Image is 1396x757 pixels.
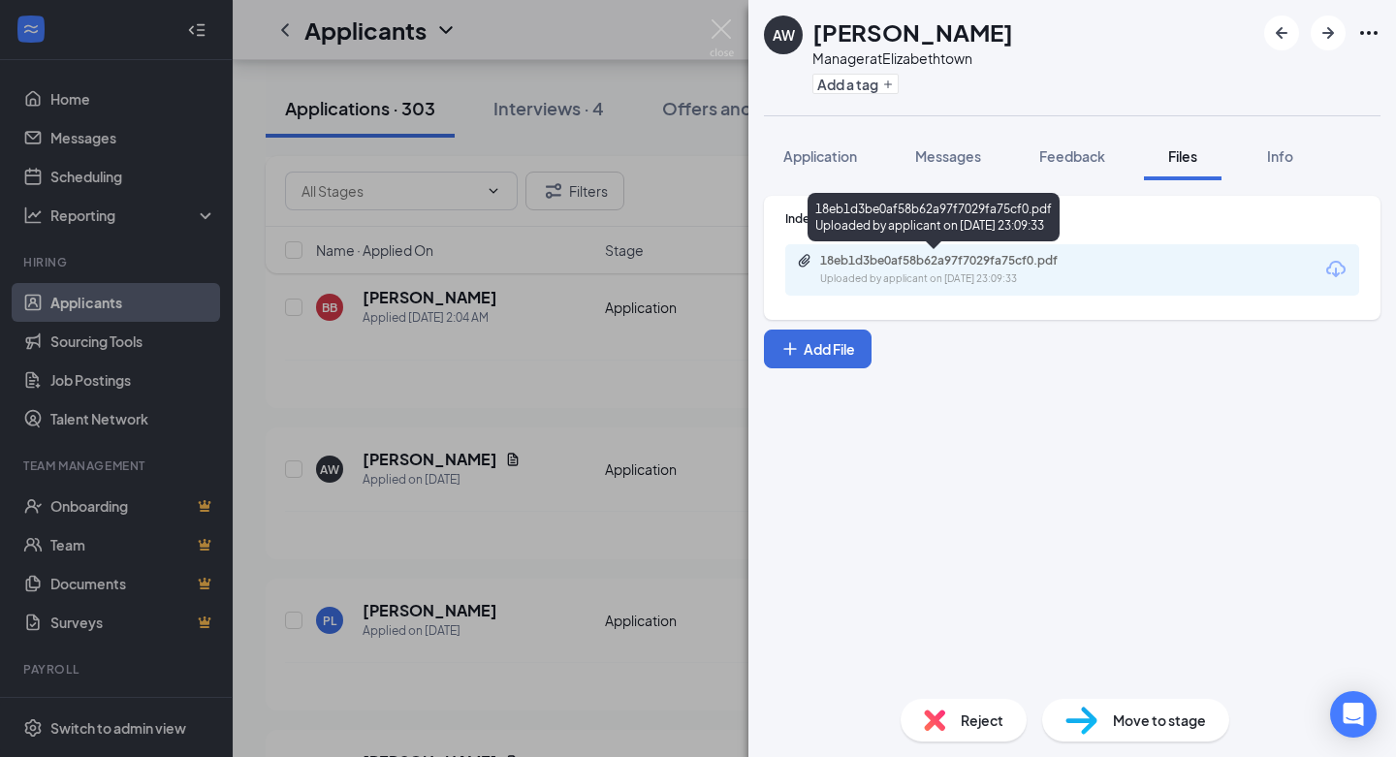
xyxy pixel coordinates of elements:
svg: Plus [780,339,800,359]
button: ArrowLeftNew [1264,16,1299,50]
div: Indeed Resume [785,210,1359,227]
span: Info [1267,147,1293,165]
span: Feedback [1039,147,1105,165]
svg: Ellipses [1357,21,1380,45]
svg: Paperclip [797,253,812,268]
button: ArrowRight [1311,16,1346,50]
span: Reject [961,710,1003,731]
div: Uploaded by applicant on [DATE] 23:09:33 [820,271,1111,287]
span: Move to stage [1113,710,1206,731]
span: Messages [915,147,981,165]
span: Application [783,147,857,165]
button: Add FilePlus [764,330,872,368]
div: 18eb1d3be0af58b62a97f7029fa75cf0.pdf Uploaded by applicant on [DATE] 23:09:33 [808,193,1060,241]
div: Manager at Elizabethtown [812,48,1013,68]
div: Open Intercom Messenger [1330,691,1377,738]
button: PlusAdd a tag [812,74,899,94]
span: Files [1168,147,1197,165]
svg: Download [1324,258,1348,281]
h1: [PERSON_NAME] [812,16,1013,48]
svg: ArrowRight [1317,21,1340,45]
div: 18eb1d3be0af58b62a97f7029fa75cf0.pdf [820,253,1092,268]
a: Paperclip18eb1d3be0af58b62a97f7029fa75cf0.pdfUploaded by applicant on [DATE] 23:09:33 [797,253,1111,287]
svg: ArrowLeftNew [1270,21,1293,45]
svg: Plus [882,79,894,90]
div: AW [773,25,795,45]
